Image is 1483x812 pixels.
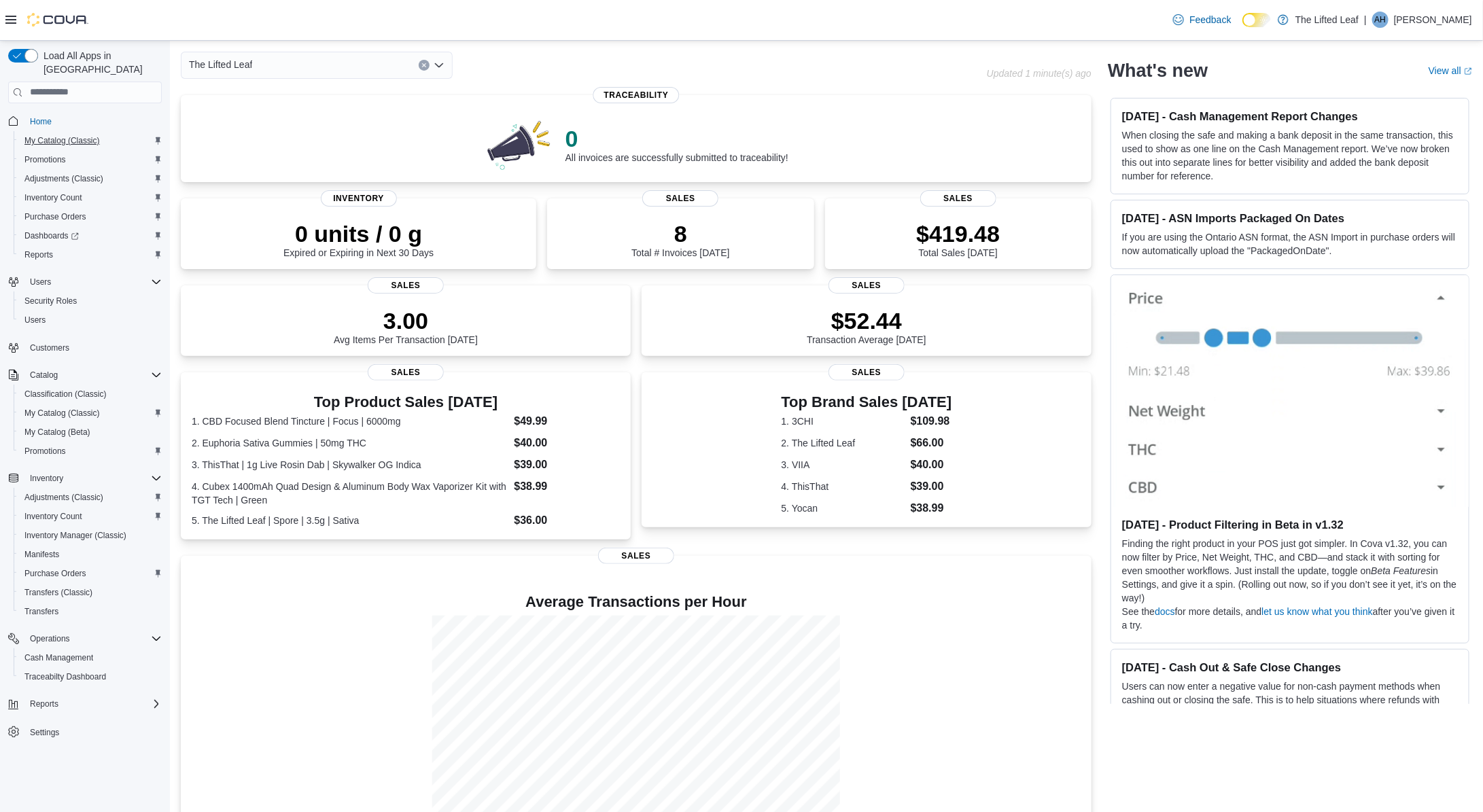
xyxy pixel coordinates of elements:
span: Sales [828,364,905,381]
h3: [DATE] - Cash Management Report Changes [1122,109,1458,123]
span: Feedback [1189,13,1231,27]
span: Catalog [24,367,162,383]
span: Operations [30,633,70,644]
dt: 2. Euphoria Sativa Gummies | 50mg THC [192,436,509,450]
a: Inventory Count [19,508,88,525]
span: Sales [368,277,444,294]
button: Transfers (Classic) [14,583,167,602]
a: Reports [19,247,58,263]
span: Customers [24,339,162,356]
span: Operations [24,631,162,647]
button: Promotions [14,442,167,461]
a: Security Roles [19,293,82,309]
button: Inventory Count [14,188,167,207]
span: Users [19,312,162,328]
a: Settings [24,724,65,741]
span: Security Roles [19,293,162,309]
span: Users [24,274,162,290]
dt: 1. 3CHI [782,414,905,428]
dd: $39.00 [911,478,952,495]
span: Promotions [19,443,162,459]
dd: $109.98 [911,413,952,429]
dt: 4. ThisThat [782,480,905,493]
button: Clear input [419,60,430,71]
a: Dashboards [19,228,84,244]
span: Manifests [24,549,59,560]
a: Transfers [19,603,64,620]
button: Customers [3,338,167,357]
a: Promotions [19,443,71,459]
a: My Catalog (Classic) [19,133,105,149]
a: View allExternal link [1429,65,1472,76]
span: Dark Mode [1242,27,1243,28]
span: Inventory [321,190,397,207]
span: Catalog [30,370,58,381]
span: Purchase Orders [24,568,86,579]
dt: 3. ThisThat | 1g Live Rosin Dab | Skywalker OG Indica [192,458,509,472]
dt: 5. Yocan [782,501,905,515]
span: Dashboards [24,230,79,241]
span: Traceabilty Dashboard [24,671,106,682]
button: Catalog [24,367,63,383]
p: [PERSON_NAME] [1394,12,1472,28]
a: Users [19,312,51,328]
p: $52.44 [807,307,926,334]
h3: [DATE] - Cash Out & Safe Close Changes [1122,660,1458,674]
p: 8 [631,220,729,247]
img: Cova [27,13,88,27]
a: Customers [24,340,75,356]
span: Sales [920,190,996,207]
span: Sales [368,364,444,381]
p: 0 [565,125,788,152]
span: Inventory [30,473,63,484]
span: Inventory Count [19,508,162,525]
span: Purchase Orders [24,211,86,222]
button: Users [24,274,56,290]
h4: Average Transactions per Hour [192,594,1081,610]
span: Inventory Manager (Classic) [24,530,126,541]
span: Purchase Orders [19,209,162,225]
a: Adjustments (Classic) [19,171,109,187]
dd: $40.00 [514,435,621,451]
button: Settings [3,722,167,741]
button: My Catalog (Classic) [14,404,167,423]
dd: $39.00 [514,457,621,473]
h2: What's new [1108,60,1208,82]
button: Purchase Orders [14,207,167,226]
span: Cash Management [24,652,93,663]
div: Transaction Average [DATE] [807,307,926,345]
span: Promotions [24,446,66,457]
button: Reports [3,694,167,713]
h3: Top Brand Sales [DATE] [782,394,952,410]
p: Users can now enter a negative value for non-cash payment methods when cashing out or closing the... [1122,679,1458,720]
a: Feedback [1168,6,1236,33]
span: Users [24,315,46,325]
div: All invoices are successfully submitted to traceability! [565,125,788,163]
a: Inventory Manager (Classic) [19,527,132,544]
button: My Catalog (Classic) [14,131,167,150]
a: Purchase Orders [19,209,92,225]
dd: $38.99 [911,500,952,516]
p: $419.48 [916,220,1000,247]
span: My Catalog (Classic) [24,408,100,419]
p: If you are using the Ontario ASN format, the ASN Import in purchase orders will now automatically... [1122,230,1458,258]
button: Users [3,272,167,292]
button: Classification (Classic) [14,385,167,404]
dd: $38.99 [514,478,621,495]
span: Purchase Orders [19,565,162,582]
p: Finding the right product in your POS just got simpler. In Cova v1.32, you can now filter by Pric... [1122,537,1458,605]
span: Inventory [24,470,162,487]
span: Traceability [593,87,679,103]
span: Promotions [19,152,162,168]
h3: Top Product Sales [DATE] [192,394,620,410]
span: Adjustments (Classic) [19,171,162,187]
span: Sales [828,277,905,294]
a: Classification (Classic) [19,386,112,402]
h3: [DATE] - Product Filtering in Beta in v1.32 [1122,518,1458,531]
span: Reports [30,699,58,709]
dt: 5. The Lifted Leaf | Spore | 3.5g | Sativa [192,514,509,527]
a: let us know what you think [1261,606,1372,617]
span: Transfers [19,603,162,620]
p: The Lifted Leaf [1295,12,1359,28]
button: Security Roles [14,292,167,311]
